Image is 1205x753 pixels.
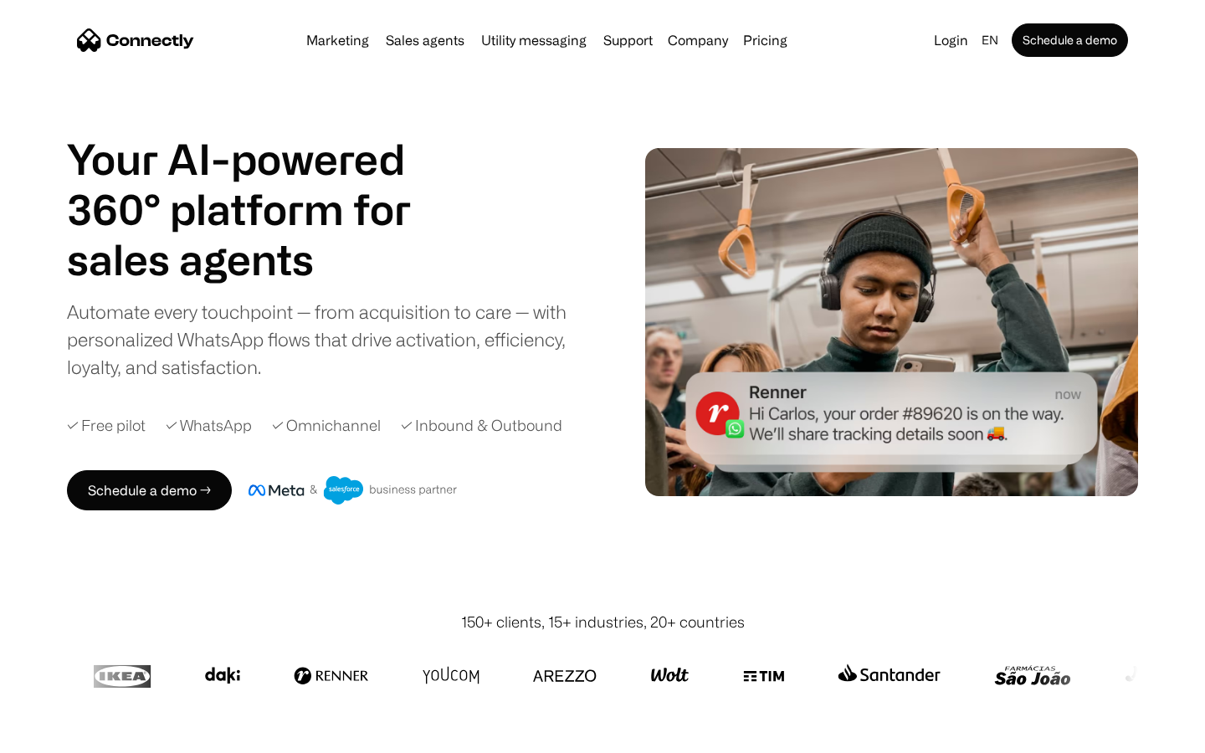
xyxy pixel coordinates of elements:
[461,611,745,633] div: 150+ clients, 15+ industries, 20+ countries
[67,414,146,437] div: ✓ Free pilot
[1012,23,1128,57] a: Schedule a demo
[379,33,471,47] a: Sales agents
[668,28,728,52] div: Company
[736,33,794,47] a: Pricing
[33,724,100,747] ul: Language list
[67,134,452,234] h1: Your AI-powered 360° platform for
[597,33,659,47] a: Support
[166,414,252,437] div: ✓ WhatsApp
[67,234,452,284] h1: sales agents
[474,33,593,47] a: Utility messaging
[272,414,381,437] div: ✓ Omnichannel
[67,470,232,510] a: Schedule a demo →
[300,33,376,47] a: Marketing
[401,414,562,437] div: ✓ Inbound & Outbound
[982,28,998,52] div: en
[67,298,594,381] div: Automate every touchpoint — from acquisition to care — with personalized WhatsApp flows that driv...
[17,722,100,747] aside: Language selected: English
[927,28,975,52] a: Login
[249,476,458,505] img: Meta and Salesforce business partner badge.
